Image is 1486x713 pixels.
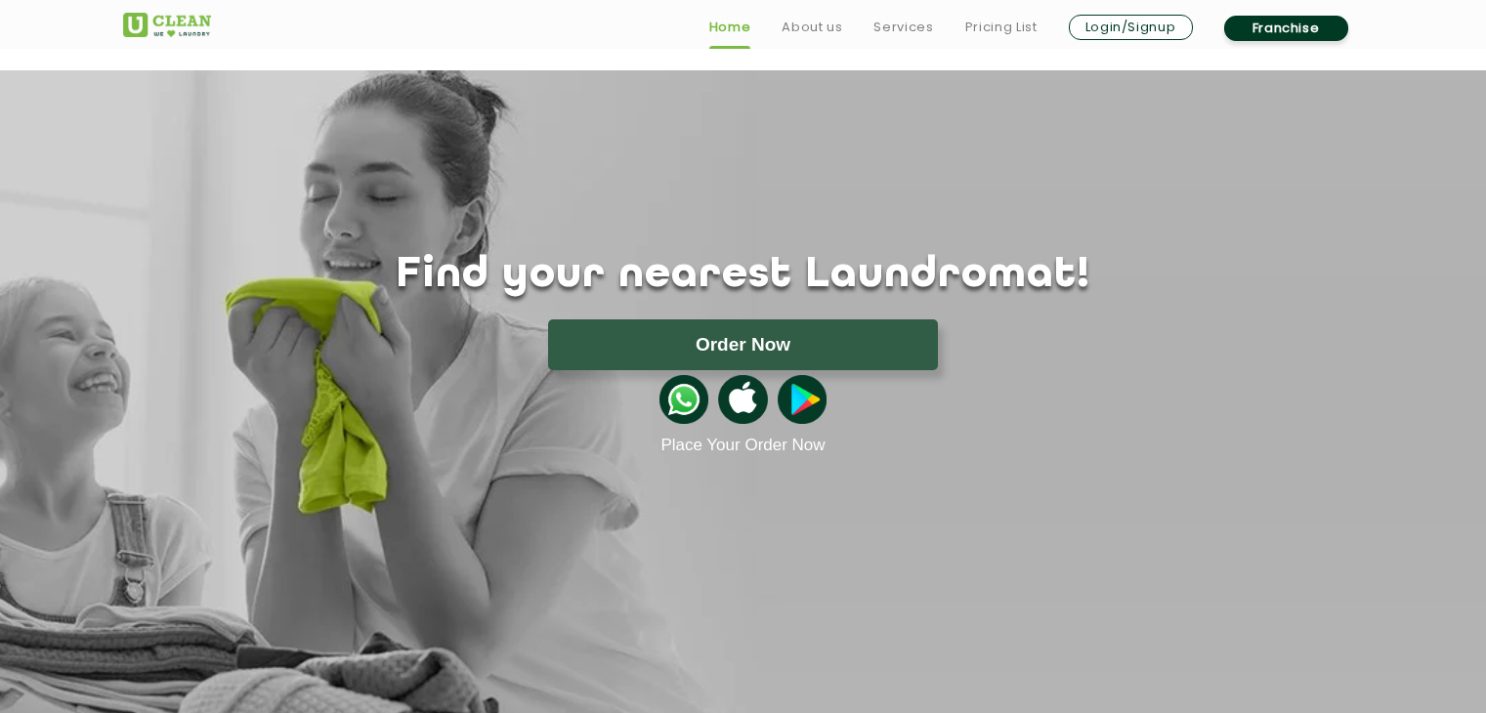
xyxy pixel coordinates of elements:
[718,375,767,424] img: apple-icon.png
[660,436,825,455] a: Place Your Order Now
[709,16,751,39] a: Home
[1069,15,1193,40] a: Login/Signup
[782,16,842,39] a: About us
[548,319,938,370] button: Order Now
[873,16,933,39] a: Services
[108,251,1379,300] h1: Find your nearest Laundromat!
[659,375,708,424] img: whatsappicon.png
[123,13,211,37] img: UClean Laundry and Dry Cleaning
[1224,16,1348,41] a: Franchise
[965,16,1038,39] a: Pricing List
[778,375,827,424] img: playstoreicon.png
